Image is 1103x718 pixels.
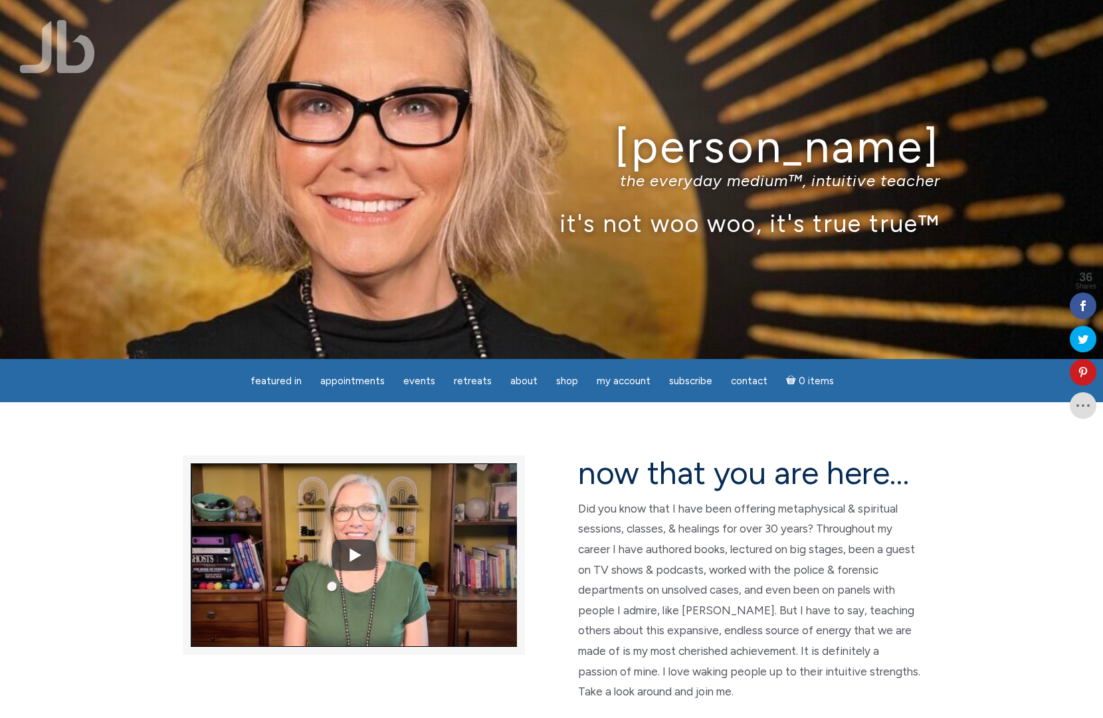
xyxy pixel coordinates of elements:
a: My Account [589,368,658,394]
a: Cart0 items [778,367,842,394]
a: About [502,368,546,394]
span: Shares [1075,283,1096,290]
a: Appointments [312,368,393,394]
span: Contact [731,375,767,387]
span: My Account [597,375,651,387]
span: 0 items [799,376,834,386]
span: featured in [251,375,302,387]
span: Appointments [320,375,385,387]
p: it's not woo woo, it's true true™ [163,209,940,237]
img: YouTube video [191,433,517,677]
a: Shop [548,368,586,394]
span: 36 [1075,271,1096,283]
span: Retreats [454,375,492,387]
a: Subscribe [661,368,720,394]
a: featured in [243,368,310,394]
a: Retreats [446,368,500,394]
span: Shop [556,375,578,387]
img: Jamie Butler. The Everyday Medium [20,20,95,73]
h1: [PERSON_NAME] [163,122,940,172]
p: the everyday medium™, intuitive teacher [163,171,940,190]
a: Contact [723,368,775,394]
h2: now that you are here… [578,455,920,491]
span: Subscribe [669,375,712,387]
span: Events [403,375,435,387]
p: Did you know that I have been offering metaphysical & spiritual sessions, classes, & healings for... [578,499,920,702]
a: Events [395,368,443,394]
i: Cart [786,375,799,387]
span: About [510,375,538,387]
